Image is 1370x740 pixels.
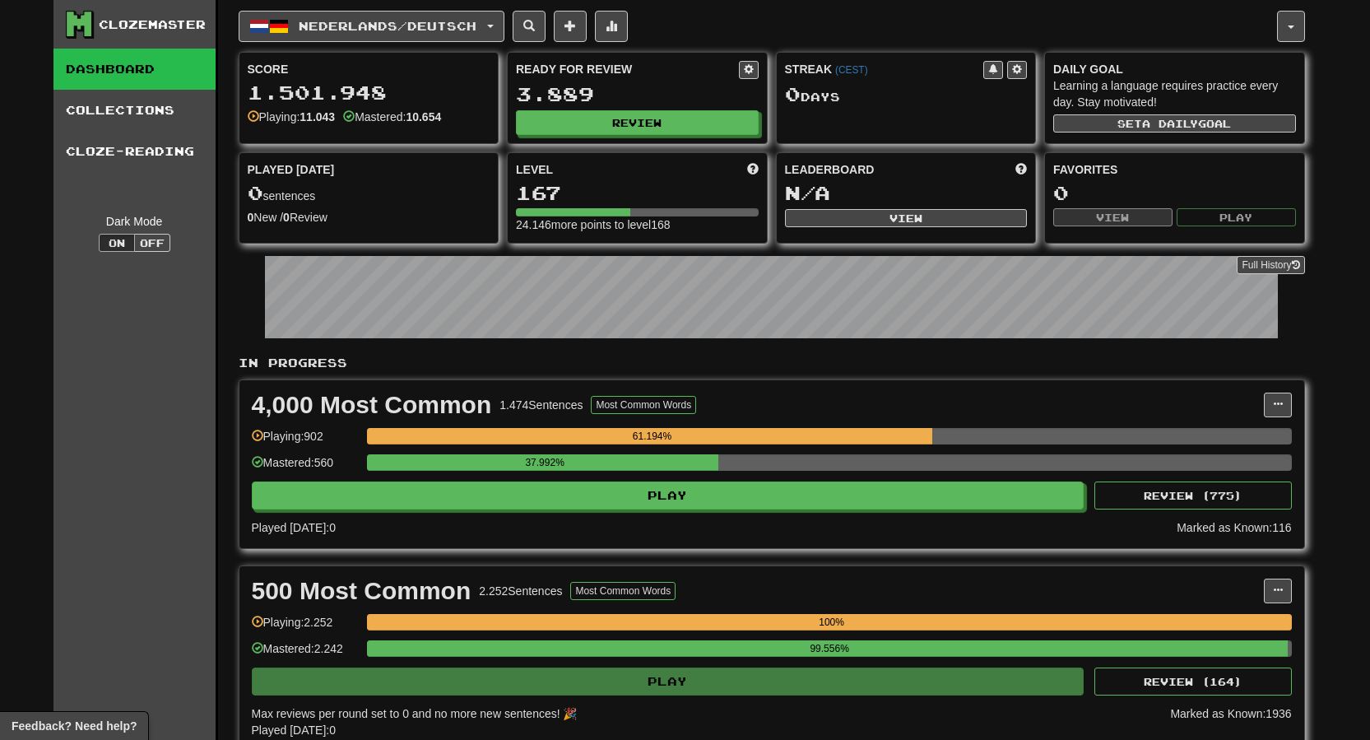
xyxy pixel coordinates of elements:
[372,454,718,471] div: 37.992%
[1053,183,1296,203] div: 0
[499,397,583,413] div: 1.474 Sentences
[53,131,216,172] a: Cloze-Reading
[1015,161,1027,178] span: This week in points, UTC
[252,454,359,482] div: Mastered: 560
[252,393,492,417] div: 4,000 Most Common
[53,90,216,131] a: Collections
[513,11,546,42] button: Search sentences
[252,579,471,603] div: 500 Most Common
[406,110,441,123] strong: 10.654
[785,161,875,178] span: Leaderboard
[835,64,868,76] a: (CEST)
[12,718,137,734] span: Open feedback widget
[1094,668,1292,696] button: Review (164)
[239,11,504,42] button: Nederlands/Deutsch
[99,16,206,33] div: Clozemaster
[1142,118,1198,129] span: a daily
[134,234,170,252] button: Off
[252,521,336,534] span: Played [DATE]: 0
[299,19,476,33] span: Nederlands / Deutsch
[1177,208,1296,226] button: Play
[372,428,933,444] div: 61.194%
[1053,61,1296,77] div: Daily Goal
[785,84,1028,105] div: Day s
[252,724,336,737] span: Played [DATE]: 0
[239,355,1305,371] p: In Progress
[747,161,759,178] span: Score more points to level up
[1053,114,1296,133] button: Seta dailygoal
[516,110,759,135] button: Review
[252,428,359,455] div: Playing: 902
[300,110,335,123] strong: 11.043
[554,11,587,42] button: Add sentence to collection
[479,583,562,599] div: 2.252 Sentences
[1053,77,1296,110] div: Learning a language requires practice every day. Stay motivated!
[1053,161,1296,178] div: Favorites
[785,61,984,77] div: Streak
[516,84,759,105] div: 3.889
[53,49,216,90] a: Dashboard
[785,209,1028,227] button: View
[283,211,290,224] strong: 0
[248,109,336,125] div: Playing:
[248,61,490,77] div: Score
[252,668,1084,696] button: Play
[252,705,1160,722] div: Max reviews per round set to 0 and no more new sentences! 🎉
[252,640,359,668] div: Mastered: 2.242
[1237,256,1304,274] a: Full History
[343,109,441,125] div: Mastered:
[372,640,1288,657] div: 99.556%
[1094,482,1292,510] button: Review (775)
[516,161,553,178] span: Level
[99,234,135,252] button: On
[785,181,830,204] span: N/A
[248,209,490,226] div: New / Review
[1170,705,1291,738] div: Marked as Known: 1936
[1053,208,1173,226] button: View
[516,183,759,203] div: 167
[248,161,335,178] span: Played [DATE]
[248,211,254,224] strong: 0
[372,614,1292,631] div: 100%
[516,61,739,77] div: Ready for Review
[248,82,490,103] div: 1.501.948
[591,396,696,414] button: Most Common Words
[252,614,359,641] div: Playing: 2.252
[595,11,628,42] button: More stats
[66,213,203,230] div: Dark Mode
[248,181,263,204] span: 0
[252,482,1084,510] button: Play
[785,82,801,105] span: 0
[248,183,490,204] div: sentences
[570,582,676,600] button: Most Common Words
[516,216,759,233] div: 24.146 more points to level 168
[1177,519,1291,536] div: Marked as Known: 116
